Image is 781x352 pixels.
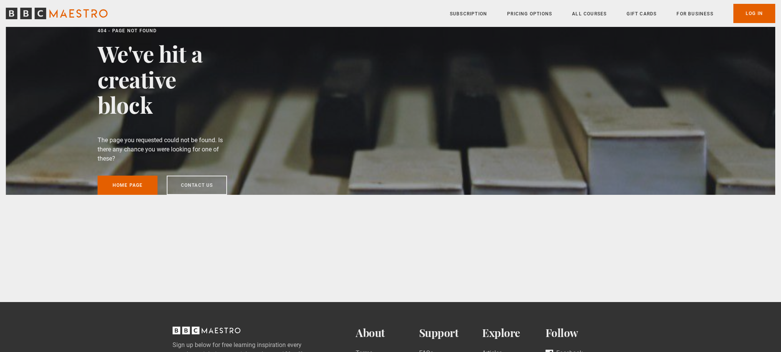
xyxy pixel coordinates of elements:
[172,327,240,334] svg: BBC Maestro, back to top
[98,41,227,117] h1: We've hit a creative block
[677,10,713,18] a: For business
[572,10,607,18] a: All Courses
[98,27,227,35] div: 404 - Page Not Found
[546,327,609,339] h2: Follow
[419,327,483,339] h2: Support
[733,4,775,23] a: Log In
[356,327,419,339] h2: About
[98,176,158,195] a: Home page
[172,329,240,337] a: BBC Maestro, back to top
[482,327,546,339] h2: Explore
[6,8,108,19] svg: BBC Maestro
[507,10,552,18] a: Pricing Options
[450,10,487,18] a: Subscription
[450,4,775,23] nav: Primary
[167,176,227,195] a: Contact us
[627,10,657,18] a: Gift Cards
[98,136,227,163] p: The page you requested could not be found. Is there any chance you were looking for one of these?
